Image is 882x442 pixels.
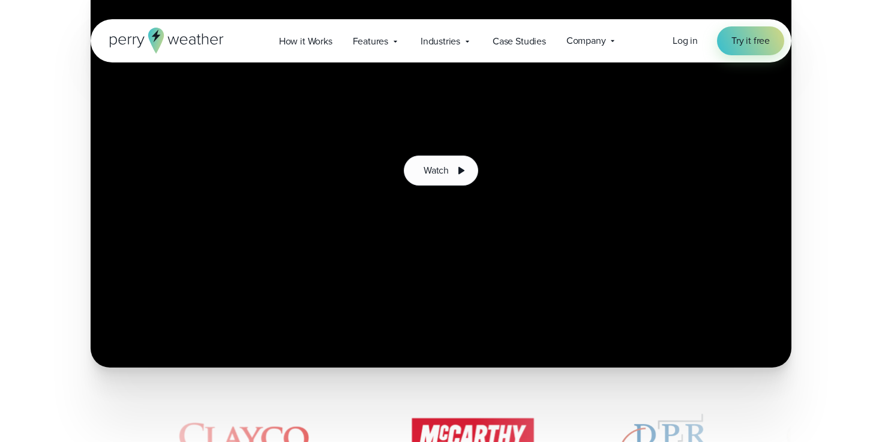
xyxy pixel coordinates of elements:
[353,34,388,49] span: Features
[269,29,343,53] a: How it Works
[493,34,546,49] span: Case Studies
[673,34,698,47] span: Log in
[421,34,460,49] span: Industries
[424,163,449,178] span: Watch
[673,34,698,48] a: Log in
[482,29,556,53] a: Case Studies
[279,34,332,49] span: How it Works
[566,34,606,48] span: Company
[404,156,478,186] button: Watch
[717,26,784,55] a: Try it free
[731,34,770,48] span: Try it free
